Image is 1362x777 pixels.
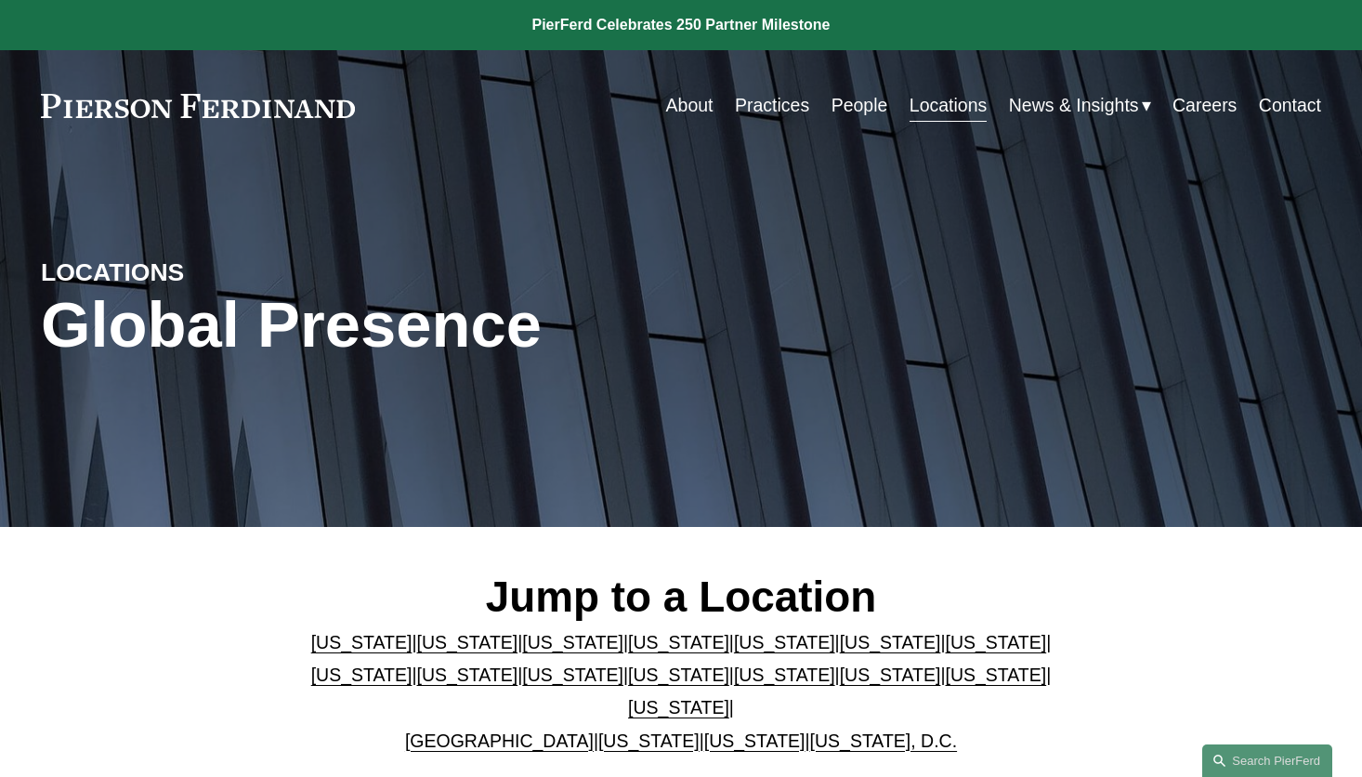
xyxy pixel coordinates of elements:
[945,632,1046,652] a: [US_STATE]
[308,572,1054,624] h2: Jump to a Location
[735,87,809,124] a: Practices
[1259,87,1321,124] a: Contact
[666,87,714,124] a: About
[945,665,1046,685] a: [US_STATE]
[522,665,623,685] a: [US_STATE]
[417,665,518,685] a: [US_STATE]
[1202,744,1332,777] a: Search this site
[41,257,361,289] h4: LOCATIONS
[41,289,895,362] h1: Global Presence
[734,665,835,685] a: [US_STATE]
[840,665,941,685] a: [US_STATE]
[1009,87,1151,124] a: folder dropdown
[405,731,594,751] a: [GEOGRAPHIC_DATA]
[417,632,518,652] a: [US_STATE]
[1172,87,1237,124] a: Careers
[311,632,413,652] a: [US_STATE]
[308,626,1054,757] p: | | | | | | | | | | | | | | | | | |
[522,632,623,652] a: [US_STATE]
[910,87,987,124] a: Locations
[1009,89,1139,122] span: News & Insights
[832,87,888,124] a: People
[734,632,835,652] a: [US_STATE]
[840,632,941,652] a: [US_STATE]
[311,665,413,685] a: [US_STATE]
[810,731,958,751] a: [US_STATE], D.C.
[628,697,729,718] a: [US_STATE]
[628,632,729,652] a: [US_STATE]
[704,731,805,751] a: [US_STATE]
[628,665,729,685] a: [US_STATE]
[598,731,700,751] a: [US_STATE]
